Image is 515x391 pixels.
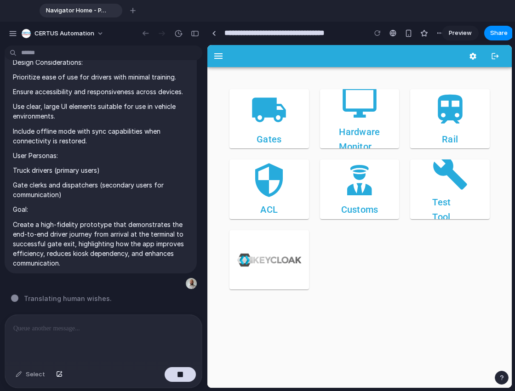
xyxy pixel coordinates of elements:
[449,28,472,38] span: Preview
[42,6,108,15] span: Navigator Home - PASS NXT with Icons
[13,151,189,160] p: User Personas:
[484,26,514,40] button: Share
[18,26,109,41] button: CERTUS Automation
[13,126,189,146] p: Include offline mode with sync capabilities when connectivity is restored.
[13,180,189,199] p: Gate clerks and dispatchers (secondary users for communication)
[53,157,70,172] h4: ACL
[13,204,189,214] p: Goal:
[13,57,189,67] p: Design Considerations:
[235,87,251,102] h4: Rail
[442,26,479,40] a: Preview
[134,157,171,172] h4: Customs
[490,28,508,38] span: Share
[225,150,260,179] h4: Test Tool
[13,87,189,96] p: Ensure accessibility and responsiveness across devices.
[34,29,94,38] span: CERTUS Automation
[13,220,189,268] p: Create a high-fidelity prototype that demonstrates the end-to-end driver journey from arrival at ...
[132,79,172,109] h4: Hardware Monitor
[40,4,122,17] div: Navigator Home - PASS NXT with Icons
[13,72,189,82] p: Prioritize ease of use for drivers with minimal training.
[49,87,74,102] h4: Gates
[24,294,112,303] span: Translating human wishes .
[13,102,189,121] p: Use clear, large UI elements suitable for use in vehicle environments.
[29,193,94,237] img: keycloak-logo-Bgyo5sG0.png
[13,165,189,175] p: Truck drivers (primary users)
